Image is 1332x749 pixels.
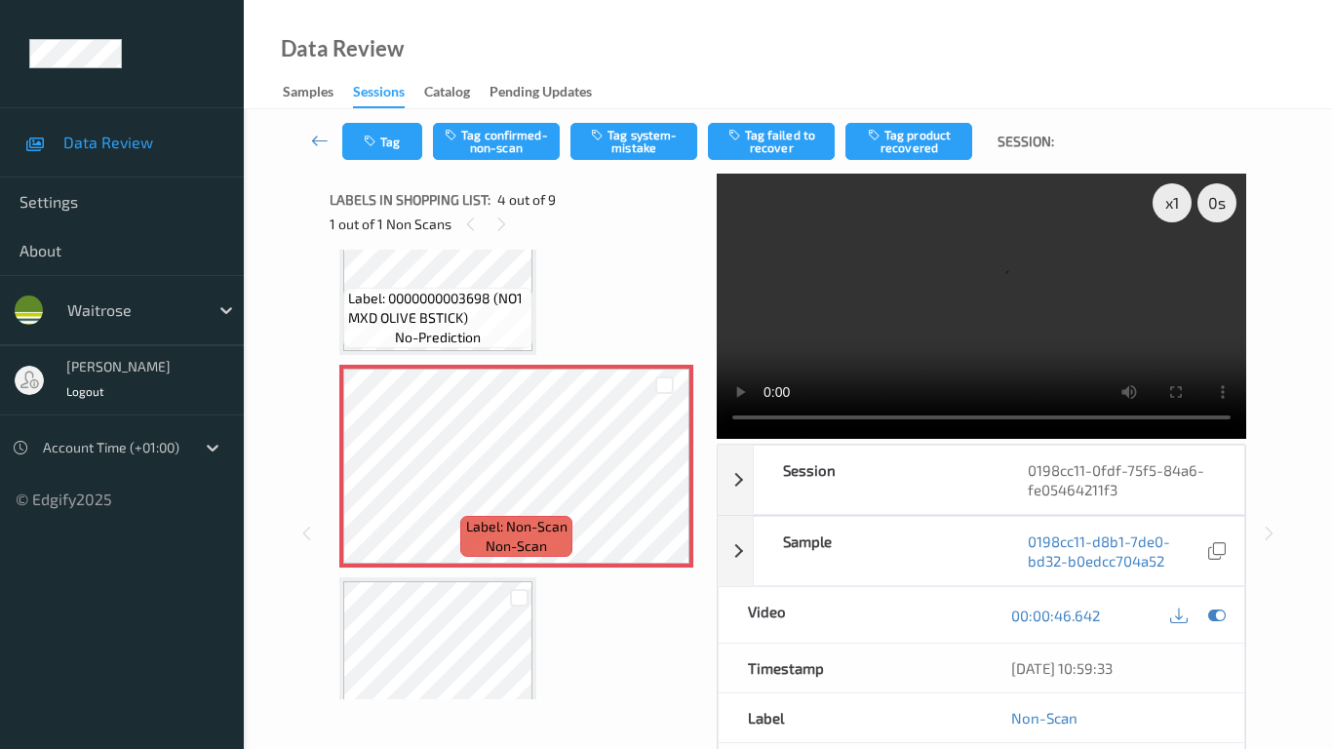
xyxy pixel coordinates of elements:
div: Catalog [424,82,470,106]
div: Video [719,587,982,643]
a: Samples [283,79,353,106]
button: Tag product recovered [845,123,972,160]
div: Session0198cc11-0fdf-75f5-84a6-fe05464211f3 [718,445,1245,515]
div: 0 s [1197,183,1236,222]
div: Session [754,446,999,514]
a: 00:00:46.642 [1011,606,1100,625]
span: Session: [998,132,1054,151]
button: Tag system-mistake [570,123,697,160]
span: Label: Non-Scan [466,517,568,536]
div: Samples [283,82,333,106]
div: [DATE] 10:59:33 [1011,658,1216,678]
button: Tag failed to recover [708,123,835,160]
span: no-prediction [395,328,481,347]
div: x 1 [1153,183,1192,222]
a: Non-Scan [1011,708,1077,728]
span: Label: 0000000003698 (NO1 MXD OLIVE BSTICK) [348,289,528,328]
div: Sample0198cc11-d8b1-7de0-bd32-b0edcc704a52 [718,516,1245,586]
button: Tag [342,123,422,160]
div: 1 out of 1 Non Scans [330,212,703,236]
div: Pending Updates [490,82,592,106]
a: Catalog [424,79,490,106]
span: 4 out of 9 [497,190,556,210]
span: Labels in shopping list: [330,190,490,210]
button: Tag confirmed-non-scan [433,123,560,160]
a: 0198cc11-d8b1-7de0-bd32-b0edcc704a52 [1028,532,1203,571]
div: Sessions [353,82,405,108]
div: Timestamp [719,644,982,692]
div: Sample [754,517,999,585]
a: Pending Updates [490,79,611,106]
span: non-scan [486,536,547,556]
div: Label [719,693,982,742]
a: Sessions [353,79,424,108]
div: Data Review [281,39,404,59]
div: 0198cc11-0fdf-75f5-84a6-fe05464211f3 [999,446,1244,514]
